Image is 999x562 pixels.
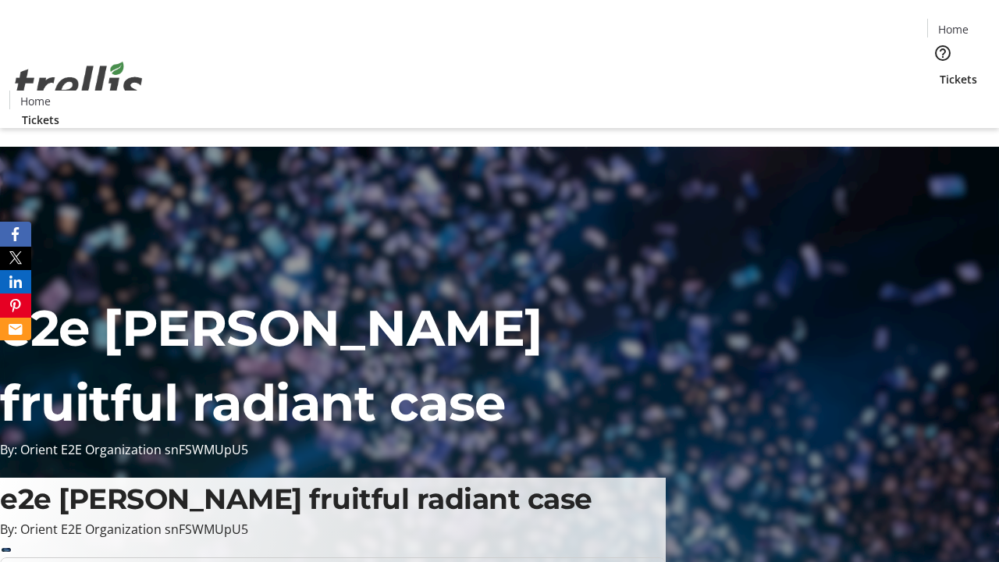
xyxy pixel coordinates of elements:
[938,21,969,37] span: Home
[9,44,148,123] img: Orient E2E Organization snFSWMUpU5's Logo
[9,112,72,128] a: Tickets
[22,112,59,128] span: Tickets
[940,71,977,87] span: Tickets
[10,93,60,109] a: Home
[927,71,990,87] a: Tickets
[20,93,51,109] span: Home
[928,21,978,37] a: Home
[927,37,958,69] button: Help
[927,87,958,119] button: Cart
